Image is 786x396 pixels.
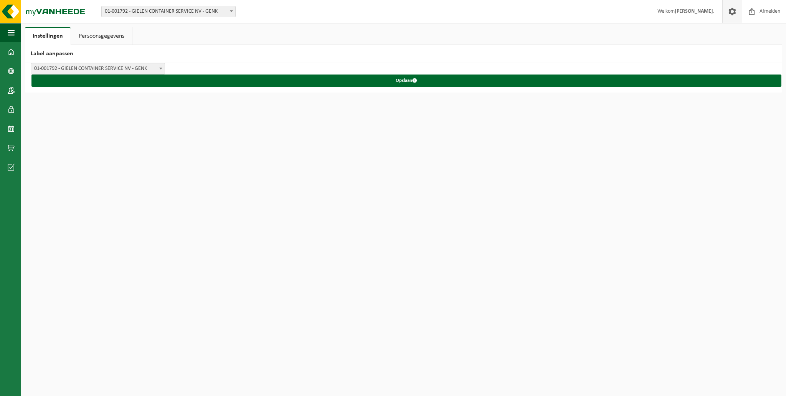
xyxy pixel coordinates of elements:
span: 01-001792 - GIELEN CONTAINER SERVICE NV - GENK [101,6,236,17]
button: Opslaan [31,75,781,87]
span: 01-001792 - GIELEN CONTAINER SERVICE NV - GENK [31,63,165,74]
a: Instellingen [25,27,71,45]
span: 01-001792 - GIELEN CONTAINER SERVICE NV - GENK [31,63,165,75]
strong: [PERSON_NAME]. [675,8,715,14]
a: Persoonsgegevens [71,27,132,45]
h2: Label aanpassen [25,45,782,63]
span: 01-001792 - GIELEN CONTAINER SERVICE NV - GENK [102,6,235,17]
